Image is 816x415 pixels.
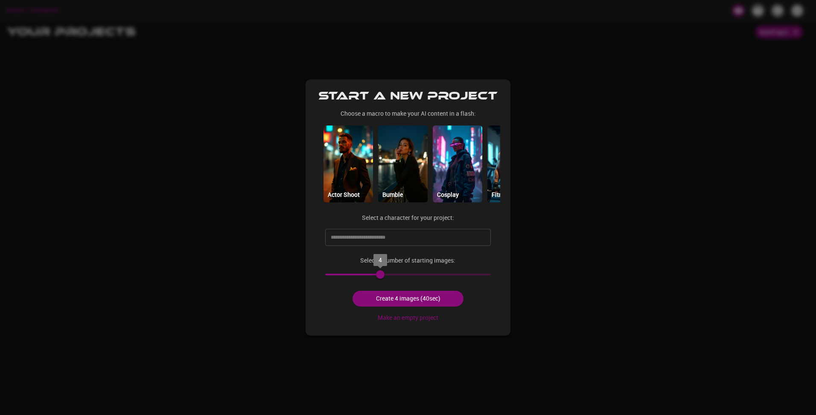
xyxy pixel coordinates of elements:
span: 4 [379,256,382,264]
img: fte-nv-actor.jpg [323,126,373,202]
p: Choose a macro to make your AI content in a flash: [341,109,476,118]
button: Create 4 images (40sec) [353,291,463,307]
p: Actor Shoot [328,190,360,199]
p: Bumble [382,190,403,199]
p: Select a number of starting images: [325,256,491,265]
p: Fitness [492,190,511,199]
p: Select a character for your project: [362,213,454,222]
h1: Start a new project [318,90,498,102]
p: Cosplay [437,190,459,199]
img: fte-nv-cosplay.jpg [433,126,482,202]
img: fte-nv-fitness.jpg [487,126,537,202]
img: fte-nv-bumble.jpg [378,126,428,202]
button: Make an empty project [374,310,442,326]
